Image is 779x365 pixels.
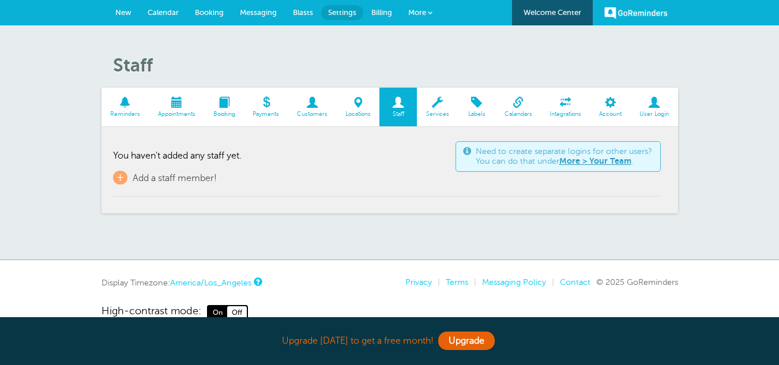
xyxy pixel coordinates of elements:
[294,111,331,118] span: Customers
[101,277,261,288] div: Display Timezone:
[328,8,356,17] span: Settings
[547,111,585,118] span: Integrations
[476,146,653,167] span: Need to create separate logins for other users? You can do that under .
[195,8,224,17] span: Booking
[408,8,426,17] span: More
[501,111,535,118] span: Calendars
[637,111,672,118] span: User Login
[458,88,495,126] a: Labels
[113,150,661,161] p: You haven't added any staff yet.
[101,329,678,353] div: Upgrade [DATE] to get a free month!
[541,88,590,126] a: Integrations
[438,332,495,350] a: Upgrade
[495,88,541,126] a: Calendars
[115,8,131,17] span: New
[244,88,288,126] a: Payments
[288,88,337,126] a: Customers
[468,277,476,287] li: |
[250,111,283,118] span: Payments
[590,88,631,126] a: Account
[560,277,590,287] a: Contact
[107,111,144,118] span: Reminders
[170,278,251,287] a: America/Los_Angeles
[101,305,678,320] a: High-contrast mode: On Off
[631,88,678,126] a: User Login
[371,8,392,17] span: Billing
[149,88,204,126] a: Appointments
[596,277,678,287] span: © 2025 GoReminders
[240,8,277,17] span: Messaging
[482,277,546,287] a: Messaging Policy
[343,111,374,118] span: Locations
[113,54,678,76] h1: Staff
[337,88,380,126] a: Locations
[227,306,247,319] span: Off
[464,111,490,118] span: Labels
[210,111,238,118] span: Booking
[101,305,201,320] span: High-contrast mode:
[446,277,468,287] a: Terms
[432,277,440,287] li: |
[113,171,127,185] span: +
[385,111,411,118] span: Staff
[546,277,554,287] li: |
[148,8,179,17] span: Calendar
[559,156,631,165] a: More > Your Team
[423,111,452,118] span: Services
[155,111,198,118] span: Appointments
[417,88,458,126] a: Services
[596,111,625,118] span: Account
[113,171,217,185] a: + Add a staff member!
[208,306,227,319] span: On
[133,173,217,183] span: Add a staff member!
[405,277,432,287] a: Privacy
[204,88,244,126] a: Booking
[293,8,313,17] span: Blasts
[254,278,261,285] a: This is the timezone being used to display dates and times to you on this device. Click the timez...
[321,5,363,20] a: Settings
[101,88,149,126] a: Reminders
